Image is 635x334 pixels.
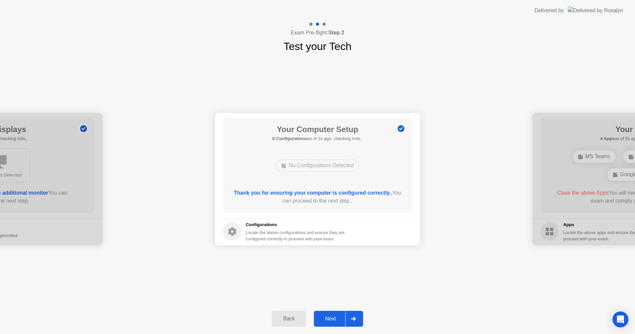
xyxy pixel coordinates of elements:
h5: Configurations [246,221,346,228]
img: Delivered by Rosalyn [568,7,623,14]
div: Delivered by [534,7,564,15]
h1: Test your Tech [283,38,352,54]
div: You can proceed to the next step.. [233,189,403,205]
button: Next [314,311,363,327]
h4: Exam Pre-flight: [291,29,344,37]
div: Next [316,316,345,322]
div: No Configurations Detected [275,159,360,172]
b: Step 2 [328,30,344,35]
h5: as of 1s ago, checking in4s.. [273,135,363,142]
b: 0 Configurations [273,136,307,141]
div: Back [274,316,304,322]
h1: Your Computer Setup [273,123,363,135]
div: Locate the above configurations and ensure they are configured correctly to proceed with your exam. [246,229,346,242]
div: Open Intercom Messenger [613,311,628,327]
button: Back [272,311,306,327]
b: Thank you for ensuring your computer is configured correctly.. [234,190,392,196]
